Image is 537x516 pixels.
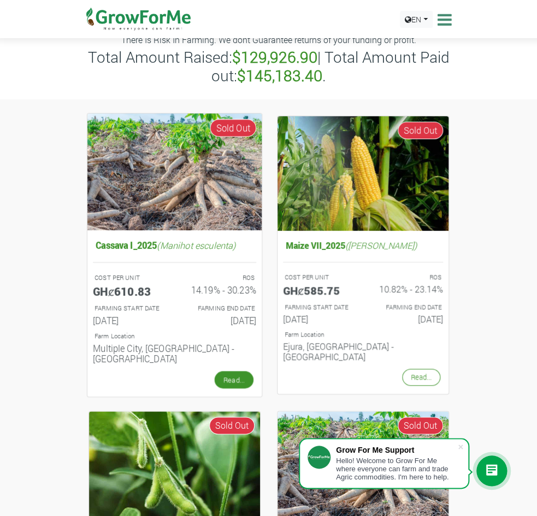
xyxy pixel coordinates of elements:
[232,47,317,67] b: $129,926.90
[285,303,353,312] p: FARMING START DATE
[82,33,456,46] p: There Is Risk In Farming. We dont Guarantee returns of your funding or profit.
[87,113,261,230] img: growforme image
[371,284,443,294] h6: 10.82% - 23.14%
[209,417,255,434] span: Sold Out
[182,284,256,295] h6: 14.19% - 30.23%
[214,371,253,388] a: Read...
[184,273,254,283] p: ROS
[93,343,256,364] h6: Multiple City, [GEOGRAPHIC_DATA] - [GEOGRAPHIC_DATA]
[95,304,164,313] p: FARMING START DATE
[373,303,441,312] p: FARMING END DATE
[182,315,256,326] h6: [DATE]
[398,122,443,139] span: Sold Out
[373,273,441,282] p: ROS
[345,239,417,251] i: ([PERSON_NAME])
[400,11,433,28] a: EN
[285,273,353,282] p: COST PER UNIT
[93,284,166,297] h5: GHȼ610.83
[371,314,443,324] h6: [DATE]
[210,119,256,137] span: Sold Out
[237,65,322,86] b: $145,183.40
[283,237,443,253] h5: Maize VII_2025
[402,369,440,386] a: Read...
[278,116,449,231] img: growforme image
[398,417,443,434] span: Sold Out
[93,315,166,326] h6: [DATE]
[93,237,256,254] h5: Cassava I_2025
[336,446,457,454] div: Grow For Me Support
[336,457,457,481] div: Hello! Welcome to Grow For Me where everyone can farm and trade Agric commodities. I'm here to help.
[283,284,355,297] h5: GHȼ585.75
[283,314,355,324] h6: [DATE]
[95,332,255,341] p: Location of Farm
[285,330,441,339] p: Location of Farm
[82,48,456,85] h3: Total Amount Raised: | Total Amount Paid out: .
[95,273,164,283] p: COST PER UNIT
[157,239,235,251] i: (Manihot esculenta)
[184,304,254,313] p: FARMING END DATE
[283,341,443,362] h6: Ejura, [GEOGRAPHIC_DATA] - [GEOGRAPHIC_DATA]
